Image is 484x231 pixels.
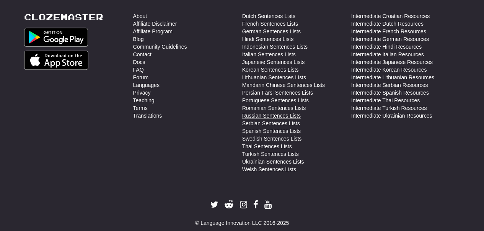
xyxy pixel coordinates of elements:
a: Intermediate Ukrainian Resources [351,112,432,120]
a: German Sentences Lists [242,28,301,35]
a: Serbian Sentences Lists [242,120,300,127]
a: Intermediate German Resources [351,35,429,43]
a: Intermediate Dutch Resources [351,20,424,28]
a: Turkish Sentences Lists [242,150,299,158]
a: Blog [133,35,144,43]
a: Intermediate Turkish Resources [351,104,427,112]
a: Thai Sentences Lists [242,143,292,150]
img: Get it on App Store [24,51,89,70]
a: Community Guidelines [133,43,187,51]
a: Terms [133,104,148,112]
a: Intermediate Spanish Resources [351,89,429,97]
a: Dutch Sentences Lists [242,12,295,20]
a: Intermediate Japanese Resources [351,58,433,66]
img: Get it on Google Play [24,28,88,47]
a: Welsh Sentences Lists [242,165,296,173]
a: Forum [133,74,148,81]
a: Korean Sentences Lists [242,66,299,74]
a: Docs [133,58,145,66]
a: Persian Farsi Sentences Lists [242,89,313,97]
a: Romanian Sentences Lists [242,104,306,112]
a: Contact [133,51,152,58]
a: Swedish Sentences Lists [242,135,302,143]
a: Mandarin Chinese Sentences Lists [242,81,325,89]
a: About [133,12,147,20]
a: Intermediate Serbian Resources [351,81,428,89]
a: Clozemaster [24,12,103,22]
a: Affiliate Program [133,28,173,35]
a: Privacy [133,89,151,97]
a: Intermediate French Resources [351,28,426,35]
a: Indonesian Sentences Lists [242,43,308,51]
a: Portuguese Sentences Lists [242,97,309,104]
a: Intermediate Lithuanian Resources [351,74,434,81]
a: Languages [133,81,160,89]
a: Intermediate Thai Resources [351,97,420,104]
a: Spanish Sentences Lists [242,127,301,135]
a: Intermediate Hindi Resources [351,43,422,51]
a: French Sentences Lists [242,20,298,28]
a: Lithuanian Sentences Lists [242,74,306,81]
a: Hindi Sentences Lists [242,35,294,43]
a: Intermediate Korean Resources [351,66,427,74]
a: Italian Sentences Lists [242,51,296,58]
a: Teaching [133,97,155,104]
a: FAQ [133,66,144,74]
a: Intermediate Italian Resources [351,51,424,58]
a: Ukrainian Sentences Lists [242,158,304,165]
a: Japanese Sentences Lists [242,58,305,66]
a: Russian Sentences Lists [242,112,301,120]
div: © Language Innovation LLC 2016-2025 [24,219,460,227]
a: Translations [133,112,162,120]
a: Intermediate Croatian Resources [351,12,430,20]
a: Affiliate Disclaimer [133,20,177,28]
